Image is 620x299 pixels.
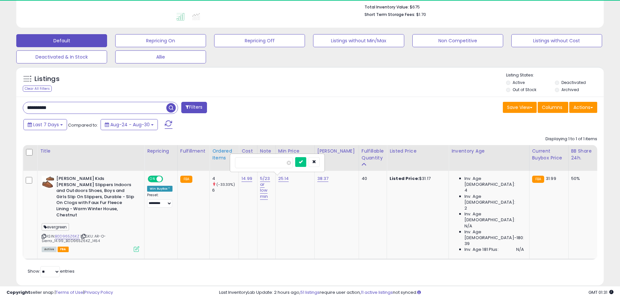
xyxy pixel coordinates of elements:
div: Fulfillment [180,148,207,155]
strong: Copyright [7,289,30,295]
span: 39 [464,241,470,247]
div: Title [40,148,142,155]
span: Columns [542,104,562,111]
div: Last InventoryLab Update: 2 hours ago, require user action, not synced. [219,290,613,296]
label: Out of Stock [513,87,536,92]
button: Deactivated & In Stock [16,50,107,63]
span: Show: entries [28,268,75,274]
span: Aug-24 - Aug-30 [110,121,150,128]
div: [PERSON_NAME] [317,148,356,155]
span: | SKU: AR-O-Sierra_14.99_B0D965Z6KZ_1454 [42,234,106,243]
span: Inv. Age [DEMOGRAPHIC_DATA]: [464,194,524,205]
span: Inv. Age [DEMOGRAPHIC_DATA]-180: [464,229,524,241]
button: Aug-24 - Aug-30 [101,119,158,130]
div: Fulfillable Quantity [362,148,384,161]
label: Deactivated [561,80,586,85]
small: (-33.33%) [216,182,235,187]
button: Allie [115,50,206,63]
button: Listings without Min/Max [313,34,404,47]
a: 51 listings [300,289,320,295]
a: Privacy Policy [84,289,113,295]
div: Inventory Age [451,148,526,155]
h5: Listings [34,75,60,84]
div: 4 [212,176,239,182]
button: Non Competitive [412,34,503,47]
b: [PERSON_NAME] Kids [PERSON_NAME] Slippers Indoors and Outdoors Shoes, Boys and Girls Slip On Slip... [56,176,135,220]
label: Active [513,80,525,85]
button: Listings without Cost [511,34,602,47]
span: Inv. Age 181 Plus: [464,247,499,252]
button: Filters [181,102,207,113]
div: ASIN: [42,176,139,251]
div: Note [260,148,273,155]
a: 25.14 [278,175,289,182]
span: $1.70 [416,11,426,18]
span: Inv. Age [DEMOGRAPHIC_DATA]: [464,211,524,223]
label: Archived [561,87,579,92]
div: 6 [212,187,239,193]
a: 14.99 [241,175,252,182]
span: All listings currently available for purchase on Amazon [42,247,57,252]
span: 4 [464,187,467,193]
button: Repricing Off [214,34,305,47]
div: Cost [241,148,255,155]
div: Displaying 1 to 1 of 1 items [545,136,597,142]
a: 11 active listings [361,289,393,295]
a: 38.37 [317,175,329,182]
div: Current Buybox Price [532,148,566,161]
a: B0D965Z6KZ [55,234,79,239]
div: Win BuyBox * [147,186,172,192]
a: Terms of Use [56,289,83,295]
div: BB Share 24h. [571,148,595,161]
span: N/A [516,247,524,252]
div: Listed Price [390,148,446,155]
li: $675 [365,3,592,10]
div: 40 [362,176,382,182]
p: Listing States: [506,72,604,78]
span: evergreen [42,223,69,231]
span: OFF [162,176,172,182]
span: 2025-09-7 01:31 GMT [588,289,613,295]
span: ON [148,176,157,182]
button: Default [16,34,107,47]
small: FBA [180,176,192,183]
span: 31.99 [546,175,556,182]
small: FBA [532,176,544,183]
span: Last 7 Days [33,121,59,128]
button: Repricing On [115,34,206,47]
b: Short Term Storage Fees: [365,12,415,17]
b: Total Inventory Value: [365,4,409,10]
b: Listed Price: [390,175,419,182]
img: 41zqNXdk7EL._SL40_.jpg [42,176,55,189]
div: Clear All Filters [23,86,52,92]
span: FBA [58,247,69,252]
div: seller snap | | [7,290,113,296]
span: Compared to: [68,122,98,128]
div: Preset: [147,193,172,208]
button: Last 7 Days [23,119,67,130]
span: Inv. Age [DEMOGRAPHIC_DATA]: [464,176,524,187]
button: Actions [569,102,597,113]
div: Min Price [278,148,312,155]
div: $31.17 [390,176,444,182]
div: Ordered Items [212,148,236,161]
div: Repricing [147,148,175,155]
span: N/A [464,223,472,229]
button: Save View [503,102,537,113]
span: 2 [464,205,467,211]
a: 5/23 ar low min [260,175,270,200]
button: Columns [538,102,568,113]
div: 50% [571,176,593,182]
